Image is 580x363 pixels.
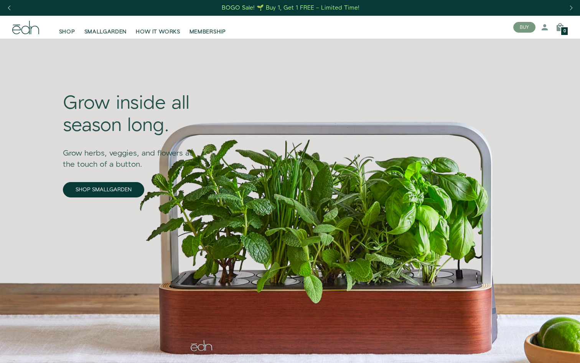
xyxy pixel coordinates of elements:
[59,28,75,36] span: SHOP
[513,22,536,33] button: BUY
[63,93,204,137] div: Grow inside all season long.
[84,28,127,36] span: SMALLGARDEN
[520,340,572,359] iframe: Opens a widget where you can find more information
[131,19,185,36] a: HOW IT WORKS
[221,2,361,14] a: BOGO Sale! 🌱 Buy 1, Get 1 FREE – Limited Time!
[189,28,226,36] span: MEMBERSHIP
[63,182,144,197] a: SHOP SMALLGARDEN
[63,137,204,170] div: Grow herbs, veggies, and flowers at the touch of a button.
[54,19,80,36] a: SHOP
[136,28,180,36] span: HOW IT WORKS
[564,29,566,33] span: 0
[185,19,231,36] a: MEMBERSHIP
[222,4,359,12] div: BOGO Sale! 🌱 Buy 1, Get 1 FREE – Limited Time!
[80,19,132,36] a: SMALLGARDEN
